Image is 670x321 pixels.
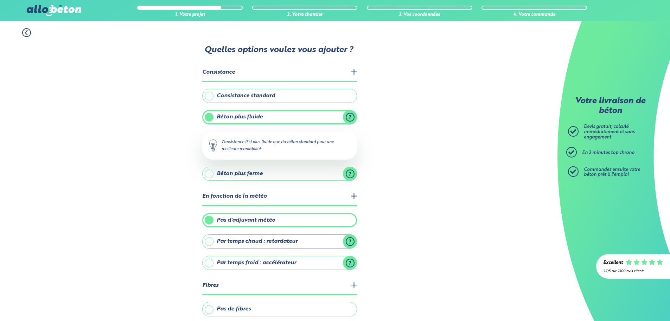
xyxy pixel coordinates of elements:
[481,12,587,18] div: 4. Votre commande
[202,302,357,316] label: Pas de fibres
[202,213,357,227] label: Pas d'adjuvant météo
[202,234,357,248] label: Par temps chaud : retardateur
[202,188,357,206] legend: En fonction de la météo
[202,131,357,160] div: Consistance (S4) plus fluide que du béton standard pour une meilleure maniabilité
[584,124,635,139] span: Devis gratuit, calculé immédiatement et sans engagement
[603,269,663,273] div: 4.7/5 sur 2300 avis clients
[584,167,640,177] span: Commandez ensuite votre béton prêt à l'emploi
[367,12,472,18] div: 3. Vos coordonnées
[202,64,357,82] legend: Consistance
[570,97,651,116] p: Votre livraison de béton
[252,12,358,18] div: 2. Votre chantier
[202,167,357,181] label: Béton plus ferme
[202,89,357,103] label: Consistance standard
[202,110,357,124] label: Béton plus fluide
[202,277,357,295] legend: Fibres
[27,5,81,16] img: allobéton
[603,260,623,266] div: Excellent
[202,45,356,55] p: Quelles options voulez vous ajouter ?
[582,150,634,155] span: En 2 minutes top chrono
[202,256,357,270] label: Par temps froid : accélérateur
[137,12,243,18] div: 1. Votre projet
[607,294,662,313] iframe: Help widget launcher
